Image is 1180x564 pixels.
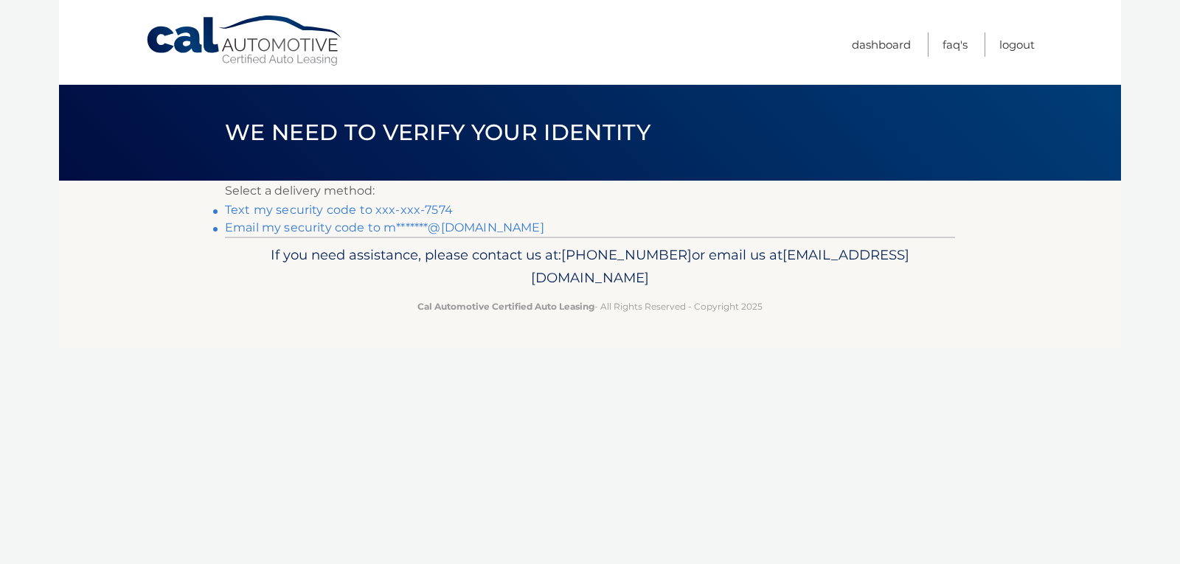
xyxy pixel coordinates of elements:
[852,32,911,57] a: Dashboard
[999,32,1035,57] a: Logout
[145,15,344,67] a: Cal Automotive
[225,203,453,217] a: Text my security code to xxx-xxx-7574
[235,299,945,314] p: - All Rights Reserved - Copyright 2025
[225,119,650,146] span: We need to verify your identity
[561,246,692,263] span: [PHONE_NUMBER]
[225,220,544,234] a: Email my security code to m*******@[DOMAIN_NAME]
[235,243,945,290] p: If you need assistance, please contact us at: or email us at
[225,181,955,201] p: Select a delivery method:
[417,301,594,312] strong: Cal Automotive Certified Auto Leasing
[943,32,968,57] a: FAQ's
